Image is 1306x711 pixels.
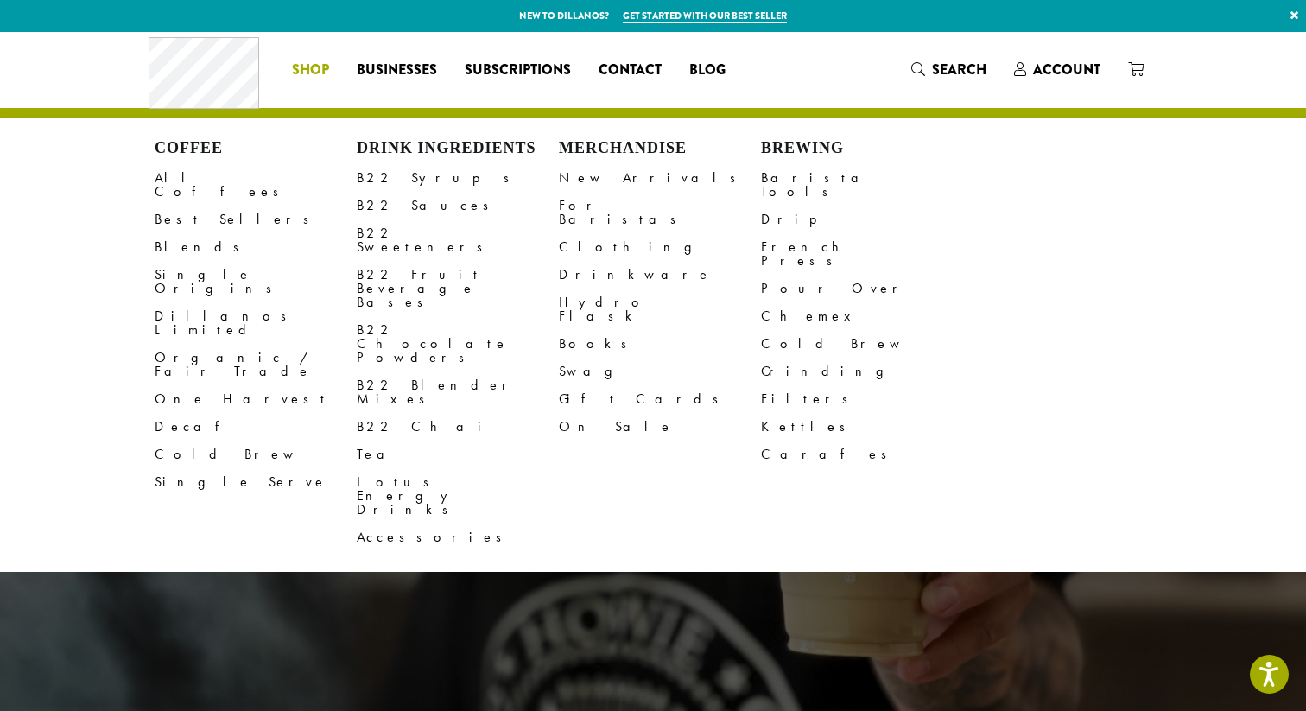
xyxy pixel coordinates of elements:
[357,139,559,158] h4: Drink Ingredients
[897,55,1000,84] a: Search
[155,385,357,413] a: One Harvest
[155,261,357,302] a: Single Origins
[155,468,357,496] a: Single Serve
[1033,60,1100,79] span: Account
[465,60,571,81] span: Subscriptions
[357,468,559,524] a: Lotus Energy Drinks
[761,385,963,413] a: Filters
[559,358,761,385] a: Swag
[155,441,357,468] a: Cold Brew
[932,60,986,79] span: Search
[689,60,726,81] span: Blog
[357,441,559,468] a: Tea
[155,233,357,261] a: Blends
[357,524,559,551] a: Accessories
[761,358,963,385] a: Grinding
[357,316,559,371] a: B22 Chocolate Powders
[357,413,559,441] a: B22 Chai
[357,261,559,316] a: B22 Fruit Beverage Bases
[155,164,357,206] a: All Coffees
[559,413,761,441] a: On Sale
[155,413,357,441] a: Decaf
[559,192,761,233] a: For Baristas
[559,233,761,261] a: Clothing
[559,385,761,413] a: Gift Cards
[155,302,357,344] a: Dillanos Limited
[155,139,357,158] h4: Coffee
[599,60,662,81] span: Contact
[292,60,329,81] span: Shop
[761,164,963,206] a: Barista Tools
[761,206,963,233] a: Drip
[357,219,559,261] a: B22 Sweeteners
[761,233,963,275] a: French Press
[357,164,559,192] a: B22 Syrups
[155,206,357,233] a: Best Sellers
[559,289,761,330] a: Hydro Flask
[278,56,343,84] a: Shop
[623,9,787,23] a: Get started with our best seller
[761,330,963,358] a: Cold Brew
[155,344,357,385] a: Organic / Fair Trade
[559,164,761,192] a: New Arrivals
[761,275,963,302] a: Pour Over
[559,261,761,289] a: Drinkware
[357,192,559,219] a: B22 Sauces
[357,371,559,413] a: B22 Blender Mixes
[357,60,437,81] span: Businesses
[761,441,963,468] a: Carafes
[559,330,761,358] a: Books
[761,413,963,441] a: Kettles
[761,302,963,330] a: Chemex
[559,139,761,158] h4: Merchandise
[761,139,963,158] h4: Brewing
